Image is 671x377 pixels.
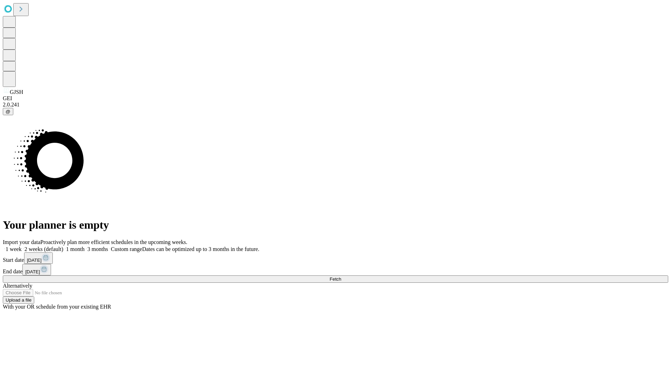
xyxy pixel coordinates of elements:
span: @ [6,109,10,114]
div: End date [3,264,668,275]
span: 1 week [6,246,22,252]
button: [DATE] [24,252,53,264]
span: Import your data [3,239,41,245]
span: Proactively plan more efficient schedules in the upcoming weeks. [41,239,187,245]
div: Start date [3,252,668,264]
span: [DATE] [25,269,40,274]
h1: Your planner is empty [3,219,668,231]
span: With your OR schedule from your existing EHR [3,304,111,310]
button: Fetch [3,275,668,283]
span: 3 months [87,246,108,252]
span: 1 month [66,246,85,252]
span: Custom range [111,246,142,252]
span: GJSH [10,89,23,95]
span: 2 weeks (default) [24,246,63,252]
div: GEI [3,95,668,102]
span: [DATE] [27,258,42,263]
div: 2.0.241 [3,102,668,108]
span: Alternatively [3,283,32,289]
button: [DATE] [22,264,51,275]
button: Upload a file [3,296,34,304]
button: @ [3,108,13,115]
span: Dates can be optimized up to 3 months in the future. [142,246,259,252]
span: Fetch [330,276,341,282]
